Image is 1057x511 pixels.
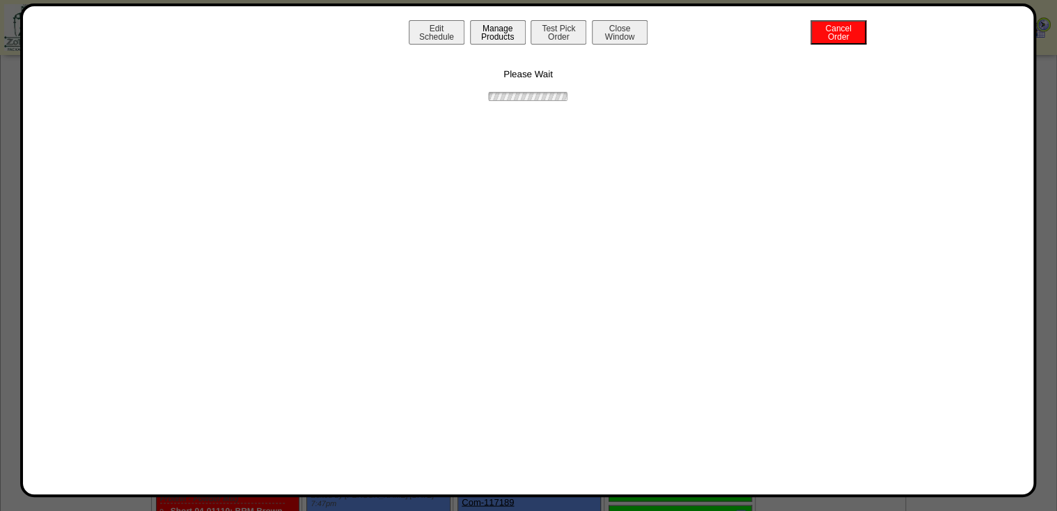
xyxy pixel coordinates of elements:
button: CloseWindow [592,20,648,45]
a: CloseWindow [590,31,649,42]
button: Test PickOrder [531,20,586,45]
div: Please Wait [37,48,1020,103]
img: ajax-loader.gif [486,90,570,103]
button: CancelOrder [811,20,866,45]
button: EditSchedule [409,20,464,45]
button: ManageProducts [470,20,526,45]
